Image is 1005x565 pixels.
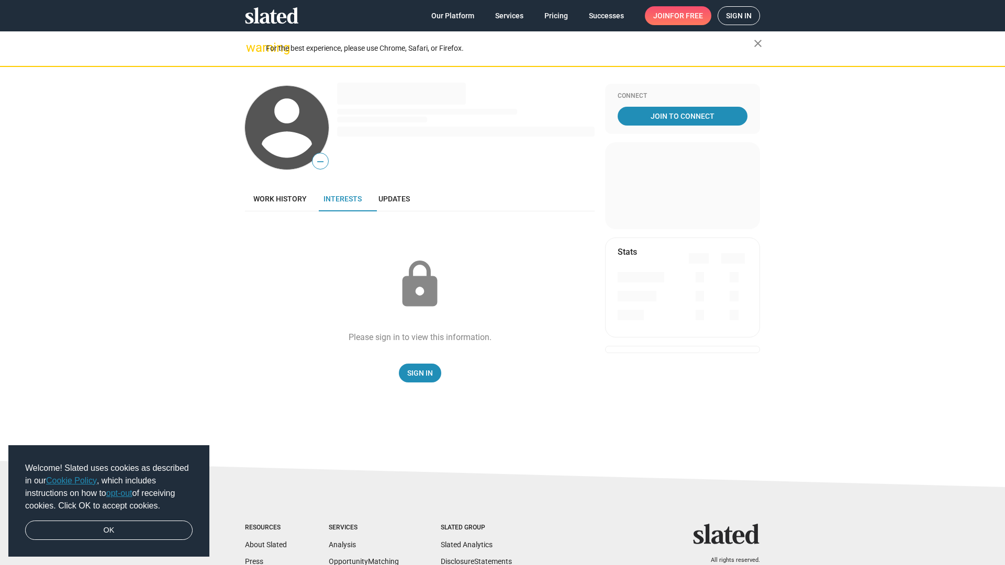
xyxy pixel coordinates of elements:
a: Services [487,6,532,25]
span: Updates [378,195,410,203]
a: Slated Analytics [441,540,493,549]
span: Work history [253,195,307,203]
span: Join To Connect [620,107,745,126]
a: Successes [580,6,632,25]
a: Our Platform [423,6,483,25]
span: Join [653,6,703,25]
mat-icon: close [752,37,764,50]
span: Welcome! Slated uses cookies as described in our , which includes instructions on how to of recei... [25,462,193,512]
a: About Slated [245,540,287,549]
mat-icon: warning [246,41,259,54]
a: Sign In [399,364,441,382]
span: — [312,155,328,168]
span: Services [495,6,523,25]
a: Sign in [718,6,760,25]
a: dismiss cookie message [25,521,193,540]
a: Work history [245,186,315,211]
mat-card-title: Stats [618,246,637,257]
a: Interests [315,186,370,211]
span: Successes [589,6,624,25]
span: Sign In [407,364,433,382]
div: Resources [245,524,287,532]
a: Cookie Policy [46,476,97,485]
span: Our Platform [431,6,474,25]
span: Pricing [544,6,568,25]
div: For the best experience, please use Chrome, Safari, or Firefox. [266,41,754,55]
span: Interests [323,195,362,203]
a: Pricing [536,6,576,25]
div: Please sign in to view this information. [349,332,492,343]
div: cookieconsent [8,445,209,557]
a: Updates [370,186,418,211]
div: Slated Group [441,524,512,532]
a: Joinfor free [645,6,711,25]
a: opt-out [106,489,132,498]
mat-icon: lock [394,258,446,311]
span: Sign in [726,7,752,25]
div: Services [329,524,399,532]
a: Analysis [329,540,356,549]
div: Connect [618,92,747,100]
span: for free [670,6,703,25]
a: Join To Connect [618,107,747,126]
